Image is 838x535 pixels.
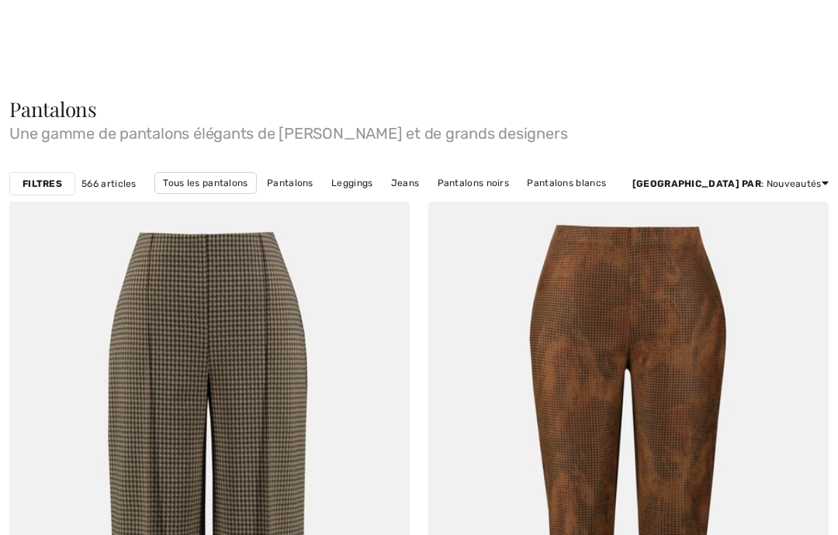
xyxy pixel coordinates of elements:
[9,119,829,141] span: Une gamme de pantalons élégants de [PERSON_NAME] et de grands designers
[383,173,428,193] a: Jeans
[430,173,518,193] a: Pantalons noirs
[154,172,256,194] a: Tous les pantalons
[632,177,829,191] div: : Nouveautés
[302,194,444,214] a: Pantalons [PERSON_NAME]
[180,194,299,214] a: Pantalons bleu marine
[519,173,614,193] a: Pantalons blancs
[81,177,137,191] span: 566 articles
[446,194,588,214] a: Pantalons [PERSON_NAME]
[9,95,97,123] span: Pantalons
[324,173,380,193] a: Leggings
[259,173,321,193] a: Pantalons
[632,178,761,189] strong: [GEOGRAPHIC_DATA] par
[23,177,62,191] strong: Filtres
